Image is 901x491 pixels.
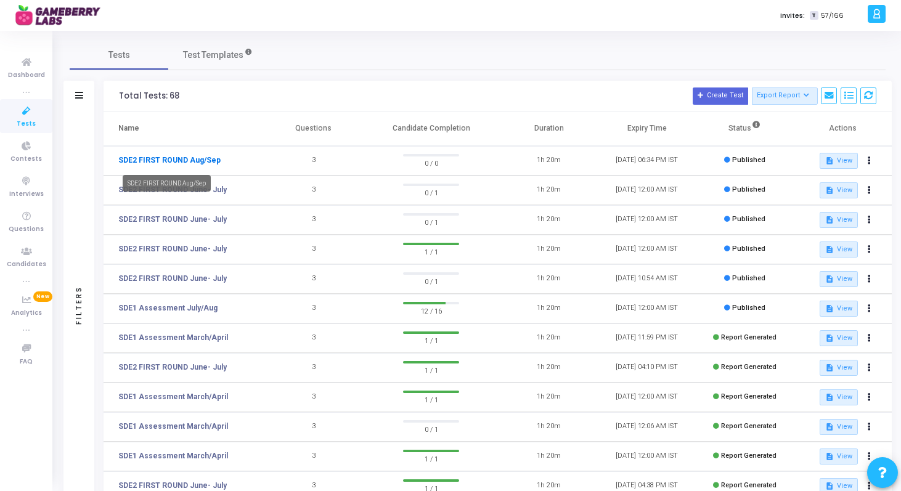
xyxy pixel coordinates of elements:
td: 3 [264,383,362,412]
td: [DATE] 12:00 AM IST [598,442,696,471]
td: [DATE] 12:00 AM IST [598,383,696,412]
td: [DATE] 12:00 AM IST [598,294,696,323]
mat-icon: description [825,216,834,224]
button: View [820,212,857,228]
button: View [820,153,857,169]
span: Published [732,274,765,282]
td: 1h 20m [500,146,598,176]
label: Invites: [780,10,805,21]
th: Duration [500,112,598,146]
a: SDE2 FIRST ROUND June- July [118,273,227,284]
a: SDE1 Assessment March/April [118,332,228,343]
td: 1h 20m [500,323,598,353]
span: Tests [17,119,36,129]
span: Report Generated [721,363,777,371]
td: 1h 20m [500,353,598,383]
button: View [820,448,857,465]
button: View [820,389,857,405]
div: SDE2 FIRST ROUND Aug/Sep [123,175,211,192]
span: Report Generated [721,392,777,400]
span: 1 / 1 [403,363,459,376]
span: Report Generated [721,333,777,341]
div: Filters [73,237,84,373]
th: Actions [794,112,892,146]
span: Candidates [7,259,46,270]
td: [DATE] 12:00 AM IST [598,235,696,264]
a: SDE1 Assessment July/Aug [118,302,218,314]
button: View [820,301,857,317]
th: Name [104,112,264,146]
span: New [33,291,52,302]
td: 1h 20m [500,412,598,442]
span: 0 / 1 [403,216,459,228]
td: [DATE] 12:00 AM IST [598,205,696,235]
td: 1h 20m [500,235,598,264]
span: Dashboard [8,70,45,81]
span: 0 / 0 [403,156,459,169]
span: Published [732,185,765,193]
span: Questions [9,224,44,235]
span: 1 / 1 [403,245,459,258]
mat-icon: description [825,423,834,431]
span: FAQ [20,357,33,367]
a: SDE2 FIRST ROUND June- July [118,362,227,373]
mat-icon: description [825,156,834,165]
span: Report Generated [721,481,777,489]
span: 57/166 [821,10,844,21]
span: Test Templates [183,49,243,62]
mat-icon: description [825,304,834,313]
span: T [810,11,818,20]
a: SDE2 FIRST ROUND June- July [118,214,227,225]
img: logo [15,3,108,28]
td: 3 [264,205,362,235]
td: [DATE] 10:54 AM IST [598,264,696,294]
button: View [820,271,857,287]
th: Status [696,112,794,146]
th: Questions [264,112,362,146]
mat-icon: description [825,452,834,461]
td: [DATE] 12:00 AM IST [598,176,696,205]
button: View [820,419,857,435]
mat-icon: description [825,334,834,343]
a: SDE2 FIRST ROUND Aug/Sep [118,155,221,166]
td: 3 [264,442,362,471]
td: 3 [264,323,362,353]
td: 1h 20m [500,264,598,294]
mat-icon: description [825,275,834,283]
td: 1h 20m [500,176,598,205]
td: 3 [264,264,362,294]
button: View [820,360,857,376]
mat-icon: description [825,363,834,372]
span: Published [732,245,765,253]
button: View [820,330,857,346]
td: 1h 20m [500,205,598,235]
span: Analytics [11,308,42,319]
div: Total Tests: 68 [119,91,179,101]
th: Candidate Completion [362,112,500,146]
span: Interviews [9,189,44,200]
a: SDE1 Assessment March/April [118,391,228,402]
mat-icon: description [825,482,834,490]
button: Create Test [693,87,748,105]
button: View [820,182,857,198]
span: 1 / 1 [403,452,459,465]
td: 3 [264,235,362,264]
td: 3 [264,353,362,383]
a: SDE2 FIRST ROUND June- July [118,480,227,491]
mat-icon: description [825,186,834,195]
td: 1h 20m [500,294,598,323]
button: Export Report [752,87,818,105]
span: Contests [10,154,42,164]
mat-icon: description [825,245,834,254]
span: Report Generated [721,422,777,430]
span: Published [732,156,765,164]
td: 3 [264,412,362,442]
a: SDE1 Assessment March/April [118,421,228,432]
span: Report Generated [721,452,777,460]
span: 1 / 1 [403,334,459,346]
span: 0 / 1 [403,186,459,198]
span: 1 / 1 [403,393,459,405]
span: Tests [108,49,130,62]
span: Published [732,304,765,312]
td: [DATE] 11:59 PM IST [598,323,696,353]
